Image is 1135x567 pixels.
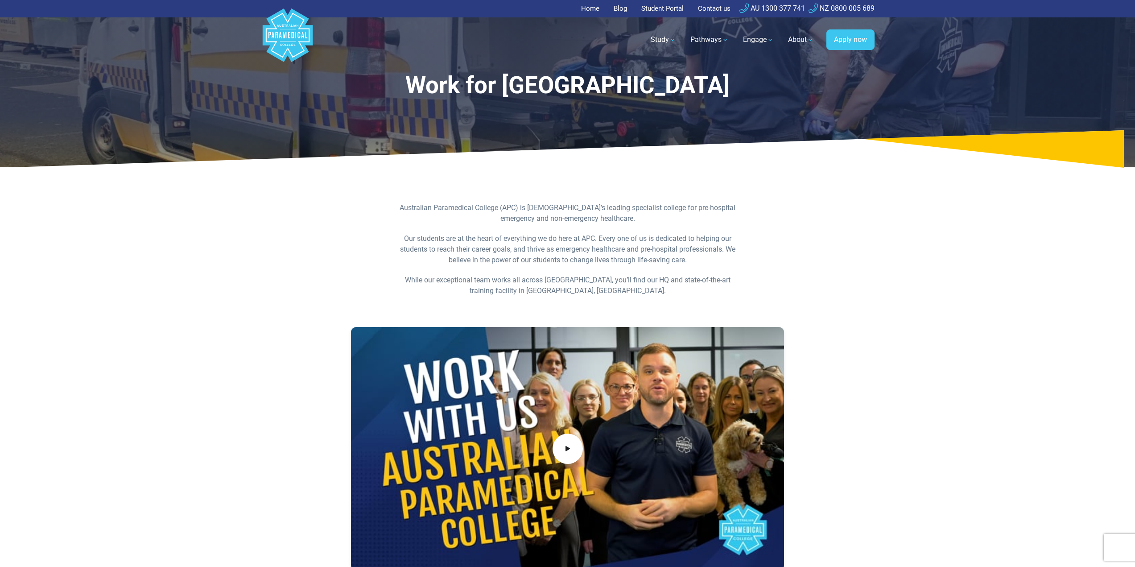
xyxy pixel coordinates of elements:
[685,27,734,52] a: Pathways
[809,4,875,12] a: NZ 0800 005 689
[826,29,875,50] a: Apply now
[645,27,681,52] a: Study
[783,27,819,52] a: About
[307,71,829,99] h1: Work for [GEOGRAPHIC_DATA]
[396,275,740,296] p: While our exceptional team works all across [GEOGRAPHIC_DATA], you’ll find our HQ and state-of-th...
[396,233,740,265] p: Our students are at the heart of everything we do here at APC. Every one of us is dedicated to he...
[261,17,314,62] a: Australian Paramedical College
[739,4,805,12] a: AU 1300 377 741
[396,203,740,224] p: Australian Paramedical College (APC) is [DEMOGRAPHIC_DATA]’s leading specialist college for pre-h...
[738,27,779,52] a: Engage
